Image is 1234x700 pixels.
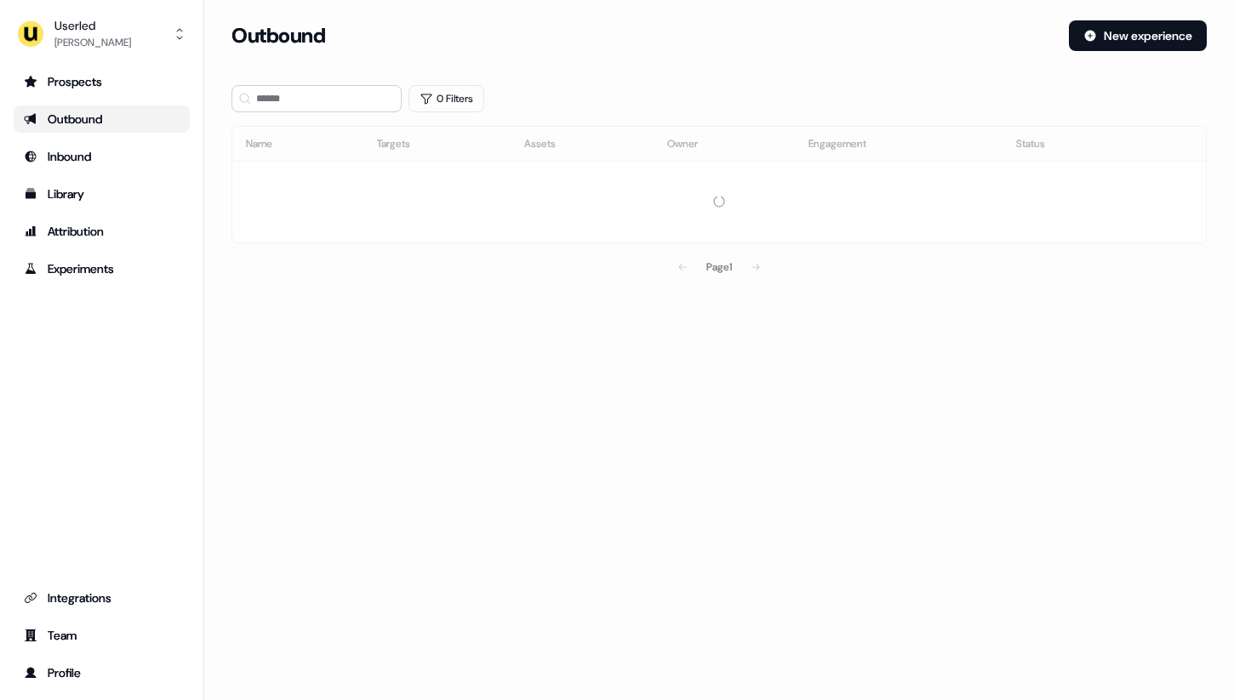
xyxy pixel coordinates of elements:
div: Team [24,627,180,644]
div: Inbound [24,148,180,165]
a: Go to experiments [14,255,190,282]
div: Library [24,185,180,202]
div: Profile [24,664,180,681]
a: Go to prospects [14,68,190,95]
a: Go to templates [14,180,190,208]
div: Integrations [24,589,180,606]
h3: Outbound [231,23,325,48]
button: 0 Filters [408,85,484,112]
div: Userled [54,17,131,34]
button: New experience [1069,20,1207,51]
a: Go to outbound experience [14,105,190,133]
button: Userled[PERSON_NAME] [14,14,190,54]
a: Go to attribution [14,218,190,245]
a: Go to team [14,622,190,649]
div: Prospects [24,73,180,90]
div: [PERSON_NAME] [54,34,131,51]
a: Go to profile [14,659,190,686]
div: Outbound [24,111,180,128]
div: Experiments [24,260,180,277]
a: Go to integrations [14,584,190,612]
a: Go to Inbound [14,143,190,170]
div: Attribution [24,223,180,240]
